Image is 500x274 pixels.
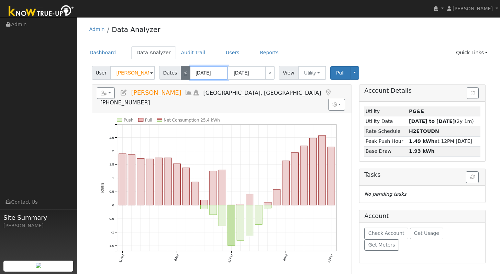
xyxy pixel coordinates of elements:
span: [PHONE_NUMBER] [100,99,150,106]
rect: onclick="" [219,205,226,226]
button: Pull [330,66,351,80]
rect: onclick="" [246,194,253,205]
rect: onclick="" [173,164,180,205]
img: retrieve [36,263,41,268]
text: 6AM [173,254,179,262]
rect: onclick="" [200,200,208,205]
a: Users [221,46,245,59]
rect: onclick="" [182,168,190,205]
span: [GEOGRAPHIC_DATA], [GEOGRAPHIC_DATA] [203,90,321,96]
strong: 1.49 kWh [409,138,435,144]
button: Issue History [467,87,479,99]
text: 0 [112,203,114,207]
rect: onclick="" [155,158,162,205]
text: Net Consumption 25.4 kWh [164,118,220,123]
span: Get Meters [368,242,395,248]
i: No pending tasks [364,191,406,197]
td: Utility [364,106,408,116]
a: Login As (last Never) [192,89,200,96]
rect: onclick="" [246,205,253,236]
strong: G [409,128,439,134]
span: View [279,66,298,80]
strong: ID: 17170935, authorized: 08/13/25 [409,109,424,114]
rect: onclick="" [128,155,135,205]
rect: onclick="" [282,161,289,205]
text: 6PM [282,254,288,262]
text: -1.5 [108,244,114,248]
button: Get Usage [410,228,443,239]
rect: onclick="" [300,146,308,205]
text: 12AM [118,254,125,263]
rect: onclick="" [237,204,244,205]
a: Audit Trail [176,46,210,59]
td: Base Draw [364,146,408,156]
rect: onclick="" [119,154,126,205]
span: [PERSON_NAME] [131,89,181,96]
rect: onclick="" [200,205,208,209]
button: Get Meters [364,239,399,251]
rect: onclick="" [137,158,144,205]
text: Push [124,118,133,123]
text: kWh [100,183,104,193]
rect: onclick="" [210,171,217,205]
img: Know True-Up [5,4,77,19]
rect: onclick="" [237,205,244,241]
a: < [181,66,190,80]
span: Dates [159,66,181,80]
h5: Account Details [364,87,480,94]
text: 2.5 [109,135,114,139]
a: Data Analyzer [131,46,176,59]
td: Rate Schedule [364,126,408,136]
strong: 1.93 kWh [409,148,435,154]
text: -0.5 [108,217,114,220]
input: Select a User [110,66,155,80]
h5: Tasks [364,171,480,179]
span: Get Usage [414,230,439,236]
rect: onclick="" [228,205,235,205]
td: at 12PM [DATE] [408,136,481,146]
text: 12PM [227,254,234,263]
rect: onclick="" [191,182,199,205]
span: Site Summary [3,213,74,222]
rect: onclick="" [255,205,262,225]
div: [PERSON_NAME] [3,222,74,229]
td: Peak Push Hour [364,136,408,146]
a: Admin [89,26,105,32]
strong: [DATE] to [DATE] [409,118,455,124]
span: [PERSON_NAME] [453,6,493,11]
rect: onclick="" [264,202,271,205]
rect: onclick="" [327,147,335,205]
rect: onclick="" [228,205,235,246]
text: 0.5 [109,190,114,193]
text: 11PM [327,254,334,263]
td: Utility Data [364,116,408,126]
rect: onclick="" [273,190,280,205]
button: Refresh [466,171,479,183]
span: Check Account [368,230,404,236]
rect: onclick="" [146,159,153,205]
rect: onclick="" [319,136,326,205]
text: 1 [112,176,114,180]
rect: onclick="" [219,170,226,205]
text: -1 [111,230,114,234]
a: Edit User (35349) [120,89,127,96]
a: Dashboard [85,46,121,59]
text: 1.5 [109,162,114,166]
rect: onclick="" [264,205,271,208]
span: Pull [336,70,345,76]
rect: onclick="" [309,138,316,205]
text: 2 [112,149,114,153]
text: Pull [145,118,152,123]
a: > [265,66,275,80]
rect: onclick="" [164,158,171,205]
a: Data Analyzer [112,25,160,34]
h5: Account [364,213,389,219]
button: Utility [298,66,326,80]
a: Multi-Series Graph [185,89,192,96]
span: User [92,66,111,80]
rect: onclick="" [210,205,217,215]
span: (2y 1m) [409,118,474,124]
a: Map [324,89,332,96]
a: Reports [255,46,284,59]
rect: onclick="" [291,153,298,205]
